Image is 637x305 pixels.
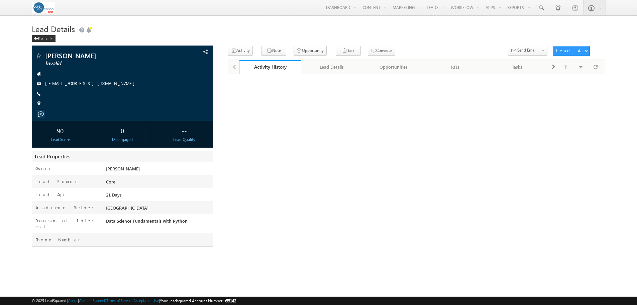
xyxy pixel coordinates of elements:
[425,60,487,74] a: RFIs
[33,137,87,143] div: Lead Score
[104,192,213,201] div: 21 Days
[106,166,140,171] span: [PERSON_NAME]
[45,80,138,86] a: [EMAIL_ADDRESS][DOMAIN_NAME]
[104,218,213,227] div: Data Science Fundamentals with Python
[307,63,357,71] div: Lead Details
[517,47,536,53] span: Send Email
[35,178,79,184] label: Lead Source
[79,298,105,303] a: Contact Support
[553,46,590,56] button: Lead Actions
[45,60,158,67] span: Invalid
[239,60,301,74] a: Activity History
[35,192,67,198] label: Lead Age
[368,46,395,56] button: Converse
[32,298,236,304] span: © 2025 LeadSquared | | | | |
[35,218,97,230] label: Program of Interest
[32,2,55,13] img: Custom Logo
[104,205,213,214] div: [GEOGRAPHIC_DATA]
[556,48,585,54] div: Lead Actions
[244,64,296,70] div: Activity History
[35,237,80,243] label: Phone Number
[32,35,59,41] a: Back
[106,298,132,303] a: Terms of Service
[157,137,211,143] div: Lead Quality
[45,52,158,59] span: [PERSON_NAME]
[96,137,149,143] div: Disengaged
[301,60,363,74] a: Lead Details
[104,178,213,188] div: Core
[35,153,70,160] span: Lead Properties
[228,46,253,56] button: Activity
[336,46,361,56] button: Task
[32,23,75,34] span: Lead Details
[35,165,51,171] label: Owner
[133,298,159,303] a: Acceptable Use
[261,46,286,56] button: Note
[96,124,149,137] div: 0
[492,63,542,71] div: Tasks
[508,46,539,56] button: Send Email
[32,35,56,42] div: Back
[363,60,425,74] a: Opportunities
[68,298,78,303] a: About
[33,124,87,137] div: 90
[294,46,327,56] button: Opportunity
[157,124,211,137] div: --
[226,298,236,303] span: 55142
[430,63,481,71] div: RFIs
[35,205,94,211] label: Academic Partner
[160,298,236,303] span: Your Leadsquared Account Number is
[487,60,548,74] a: Tasks
[368,63,419,71] div: Opportunities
